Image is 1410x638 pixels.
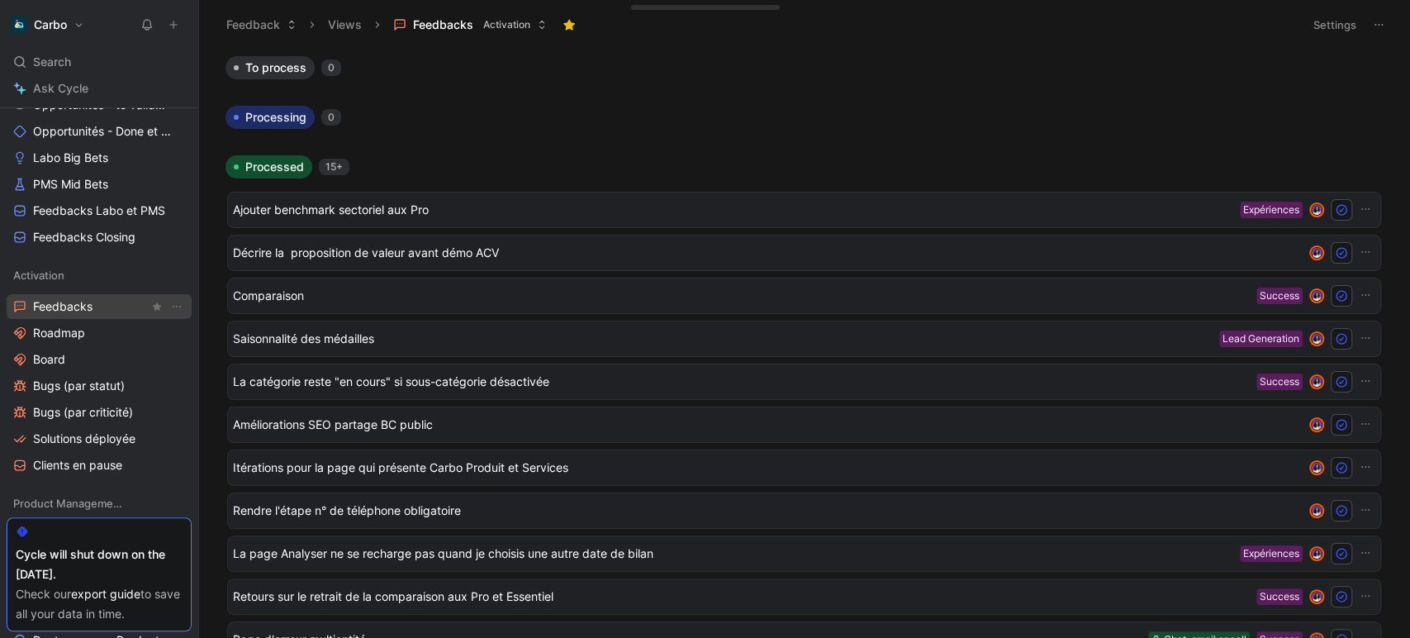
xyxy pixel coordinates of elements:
div: Success [1260,374,1299,390]
button: Views [320,12,369,37]
span: Board [33,351,65,368]
a: Ask Cycle [7,76,192,101]
span: Rendre l'étape n° de téléphone obligatoire [233,501,1296,521]
div: 0 [321,109,341,126]
a: Itérations pour la page qui présente Carbo Produit et Servicesavatar [227,450,1381,486]
a: La page Analyser ne se recharge pas quand je choisis une autre date de bilanExpériencesavatar [227,536,1381,572]
a: FeedbacksView actions [7,294,192,319]
div: 0 [321,60,341,76]
span: Itérations pour la page qui présente Carbo Produit et Services [233,458,1296,478]
span: Product Management [13,495,123,512]
span: Clients en pause [33,457,122,474]
span: Améliorations SEO partage BC public [233,415,1296,435]
a: La catégorie reste "en cours" si sous-catégorie désactivéeSuccessavatar [227,364,1381,400]
span: Saisonnalité des médailles [233,329,1213,349]
img: avatar [1311,376,1322,388]
a: Feedbacks Labo et PMS [7,198,192,223]
span: Ajouter benchmark sectoriel aux Pro [233,200,1233,220]
div: Check our to save all your data in time. [16,584,183,624]
img: avatar [1311,548,1322,559]
a: export guide [71,587,140,601]
span: La page Analyser ne se recharge pas quand je choisis une autre date de bilan [233,544,1233,564]
a: Opportunités - Done et cancelled [7,119,192,144]
span: Bugs (par statut) [33,378,125,394]
a: Feedbacks Closing [7,225,192,250]
img: avatar [1311,505,1322,517]
img: avatar [1311,290,1322,302]
span: Processed [245,159,304,175]
span: Processing [245,109,306,126]
div: Processing0 [219,106,1389,142]
a: Solutions déployée [7,426,192,451]
span: Retours sur le retrait de la comparaison aux Pro et Essentiel [233,587,1250,607]
div: Expériences [1243,202,1299,218]
a: Labo Big Bets [7,145,192,170]
div: Cycle will shut down on the [DATE]. [16,545,183,584]
a: Bugs (par statut) [7,374,192,398]
div: Expériences [1243,545,1299,562]
span: Activation [13,267,64,283]
a: Améliorations SEO partage BC publicavatar [227,407,1381,443]
span: Feedbacks [33,298,93,315]
img: avatar [1311,333,1322,345]
span: PMS Mid Bets [33,176,108,193]
a: Décrire la proposition de valeur avant démo ACVavatar [227,235,1381,271]
button: FeedbacksActivation [386,12,554,37]
span: Feedbacks [413,17,473,33]
div: Product Management [7,491,192,516]
button: Processed [226,155,312,179]
a: Rendre l'étape n° de téléphone obligatoireavatar [227,493,1381,529]
img: avatar [1311,419,1322,431]
span: Feedbacks Closing [33,229,135,245]
button: To process [226,56,315,79]
div: Success [1260,288,1299,304]
button: View actions [169,298,185,315]
span: Roadmap [33,325,85,341]
span: Décrire la proposition de valeur avant démo ACV [233,243,1296,263]
a: Clients en pause [7,453,192,478]
div: Activation [7,263,192,288]
button: Processing [226,106,315,129]
span: Comparaison [233,286,1250,306]
h1: Carbo [34,17,67,32]
span: Activation [483,17,530,33]
span: Labo Big Bets [33,150,108,166]
span: Search [33,52,71,72]
span: Solutions déployée [33,431,135,447]
a: Roadmap [7,321,192,345]
a: PMS Mid Bets [7,172,192,197]
button: Settings [1306,13,1364,36]
div: To process0 [219,56,1389,93]
div: Search [7,50,192,74]
img: avatar [1311,204,1322,216]
img: avatar [1311,591,1322,602]
div: Lead Generation [1222,331,1299,347]
span: Ask Cycle [33,79,88,98]
img: avatar [1311,462,1322,474]
div: Success [1260,588,1299,605]
span: To process [245,60,306,76]
button: CarboCarbo [7,13,88,36]
a: ComparaisonSuccessavatar [227,278,1381,314]
a: Saisonnalité des médaillesLead Generationavatar [227,321,1381,357]
a: Ajouter benchmark sectoriel aux ProExpériencesavatar [227,192,1381,228]
span: Opportunités - Done et cancelled [33,123,173,140]
div: 15+ [319,159,349,175]
span: Bugs (par criticité) [33,404,133,421]
div: ActivationFeedbacksView actionsRoadmapBoardBugs (par statut)Bugs (par criticité)Solutions déployé... [7,263,192,478]
img: avatar [1311,247,1322,259]
a: Retours sur le retrait de la comparaison aux Pro et EssentielSuccessavatar [227,578,1381,615]
button: Feedback [219,12,304,37]
a: Bugs (par criticité) [7,400,192,425]
a: Board [7,347,192,372]
span: Feedbacks Labo et PMS [33,202,165,219]
span: La catégorie reste "en cours" si sous-catégorie désactivée [233,372,1250,392]
img: Carbo [11,17,27,33]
